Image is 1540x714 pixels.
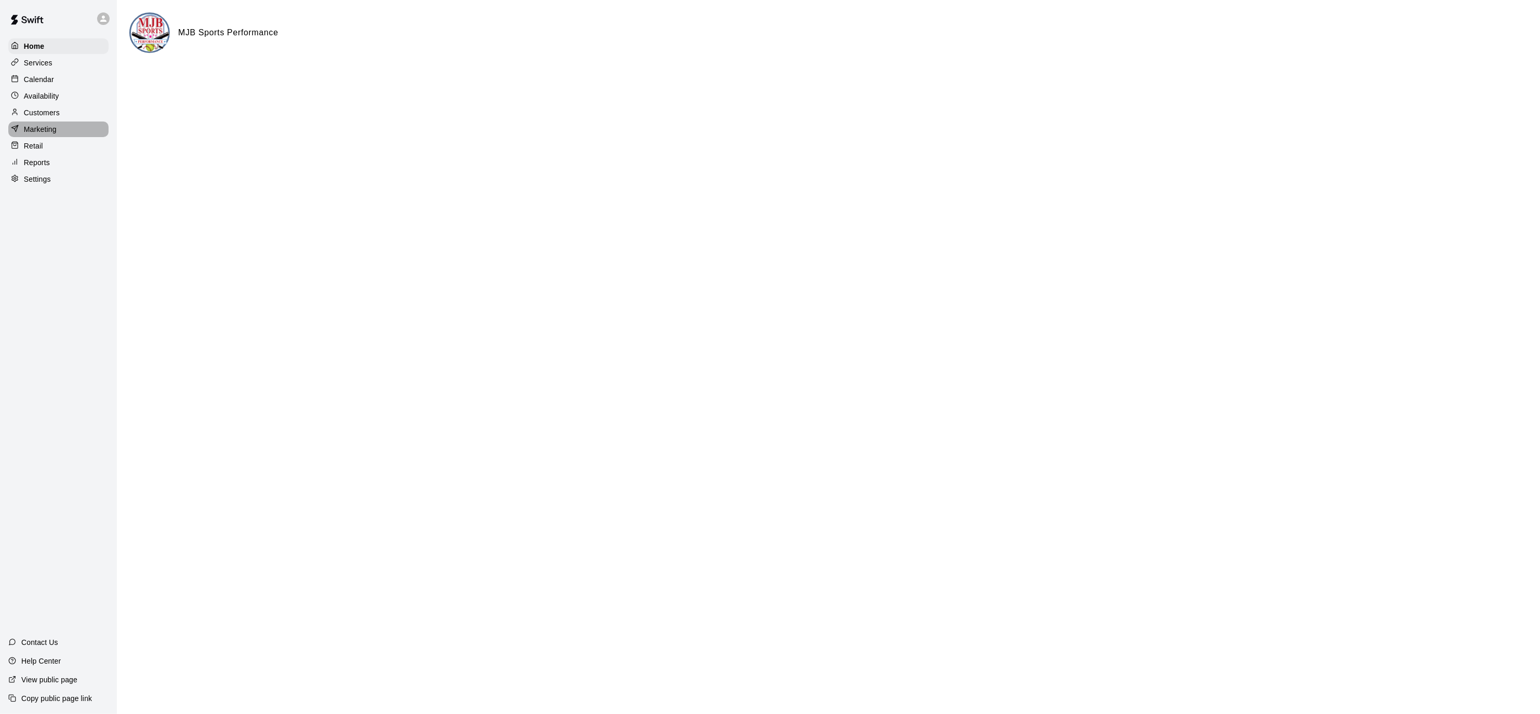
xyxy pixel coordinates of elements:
[178,26,278,39] h6: MJB Sports Performance
[24,41,45,51] p: Home
[24,74,54,85] p: Calendar
[8,138,109,154] a: Retail
[21,637,58,648] p: Contact Us
[8,122,109,137] a: Marketing
[8,105,109,120] a: Customers
[24,124,57,134] p: Marketing
[8,55,109,71] a: Services
[8,72,109,87] a: Calendar
[21,656,61,666] p: Help Center
[24,157,50,168] p: Reports
[24,174,51,184] p: Settings
[24,107,60,118] p: Customers
[24,141,43,151] p: Retail
[131,14,170,53] img: MJB Sports Performance logo
[8,171,109,187] a: Settings
[8,155,109,170] a: Reports
[24,91,59,101] p: Availability
[21,675,77,685] p: View public page
[8,88,109,104] a: Availability
[21,693,92,704] p: Copy public page link
[8,38,109,54] a: Home
[24,58,52,68] p: Services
